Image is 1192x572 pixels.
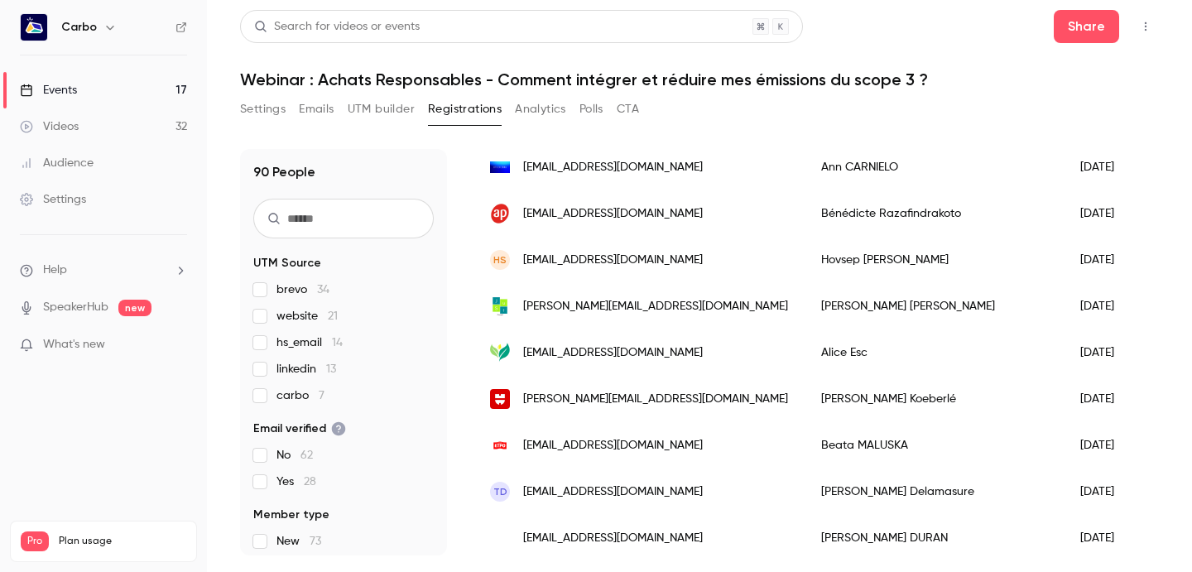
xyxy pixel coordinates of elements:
[276,473,316,490] span: Yes
[319,390,324,401] span: 7
[805,283,1064,329] div: [PERSON_NAME] [PERSON_NAME]
[579,96,603,123] button: Polls
[1064,237,1148,283] div: [DATE]
[61,19,97,36] h6: Carbo
[59,535,186,548] span: Plan usage
[348,96,415,123] button: UTM builder
[805,190,1064,237] div: Bénédicte Razafindrakoto
[253,162,315,182] h1: 90 People
[490,296,510,316] img: just-conseil.fr
[300,449,313,461] span: 62
[21,14,47,41] img: Carbo
[43,262,67,279] span: Help
[523,252,703,269] span: [EMAIL_ADDRESS][DOMAIN_NAME]
[317,284,329,296] span: 34
[523,205,703,223] span: [EMAIL_ADDRESS][DOMAIN_NAME]
[1064,376,1148,422] div: [DATE]
[805,376,1064,422] div: [PERSON_NAME] Koeberlé
[490,161,510,174] img: studiotf1.com
[805,469,1064,515] div: [PERSON_NAME] Delamasure
[167,338,187,353] iframe: Noticeable Trigger
[805,144,1064,190] div: Ann CARNIELO
[276,447,313,464] span: No
[490,204,510,224] img: agilepartner.net
[276,308,338,324] span: website
[1064,144,1148,190] div: [DATE]
[276,387,324,404] span: carbo
[118,300,151,316] span: new
[515,96,566,123] button: Analytics
[253,421,346,437] span: Email verified
[1064,190,1148,237] div: [DATE]
[1064,469,1148,515] div: [DATE]
[328,310,338,322] span: 21
[332,337,343,348] span: 14
[490,343,510,363] img: aliceescallier.com
[20,82,77,99] div: Events
[20,118,79,135] div: Videos
[276,361,336,377] span: linkedin
[490,389,510,409] img: wurth.fr
[240,70,1159,89] h1: Webinar : Achats Responsables - Comment intégrer et réduire mes émissions du scope 3 ?
[805,329,1064,376] div: Alice Esc
[1064,329,1148,376] div: [DATE]
[304,476,316,488] span: 28
[20,262,187,279] li: help-dropdown-opener
[326,363,336,375] span: 13
[1054,10,1119,43] button: Share
[523,530,703,547] span: [EMAIL_ADDRESS][DOMAIN_NAME]
[276,334,343,351] span: hs_email
[240,96,286,123] button: Settings
[43,336,105,353] span: What's new
[253,255,321,272] span: UTM Source
[805,422,1064,469] div: Beata MALUSKA
[490,526,510,550] img: actiu.com
[1064,283,1148,329] div: [DATE]
[523,437,703,454] span: [EMAIL_ADDRESS][DOMAIN_NAME]
[493,484,507,499] span: TD
[523,483,703,501] span: [EMAIL_ADDRESS][DOMAIN_NAME]
[20,191,86,208] div: Settings
[523,344,703,362] span: [EMAIL_ADDRESS][DOMAIN_NAME]
[254,18,420,36] div: Search for videos or events
[523,159,703,176] span: [EMAIL_ADDRESS][DOMAIN_NAME]
[299,96,334,123] button: Emails
[1064,515,1148,561] div: [DATE]
[21,531,49,551] span: Pro
[20,155,94,171] div: Audience
[490,435,510,455] img: etpo.fr
[1064,422,1148,469] div: [DATE]
[617,96,639,123] button: CTA
[523,391,788,408] span: [PERSON_NAME][EMAIL_ADDRESS][DOMAIN_NAME]
[276,533,321,550] span: New
[805,515,1064,561] div: [PERSON_NAME] DURAN
[253,507,329,523] span: Member type
[523,298,788,315] span: [PERSON_NAME][EMAIL_ADDRESS][DOMAIN_NAME]
[43,299,108,316] a: SpeakerHub
[805,237,1064,283] div: Hovsep [PERSON_NAME]
[310,536,321,547] span: 73
[428,96,502,123] button: Registrations
[276,281,329,298] span: brevo
[493,252,507,267] span: HS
